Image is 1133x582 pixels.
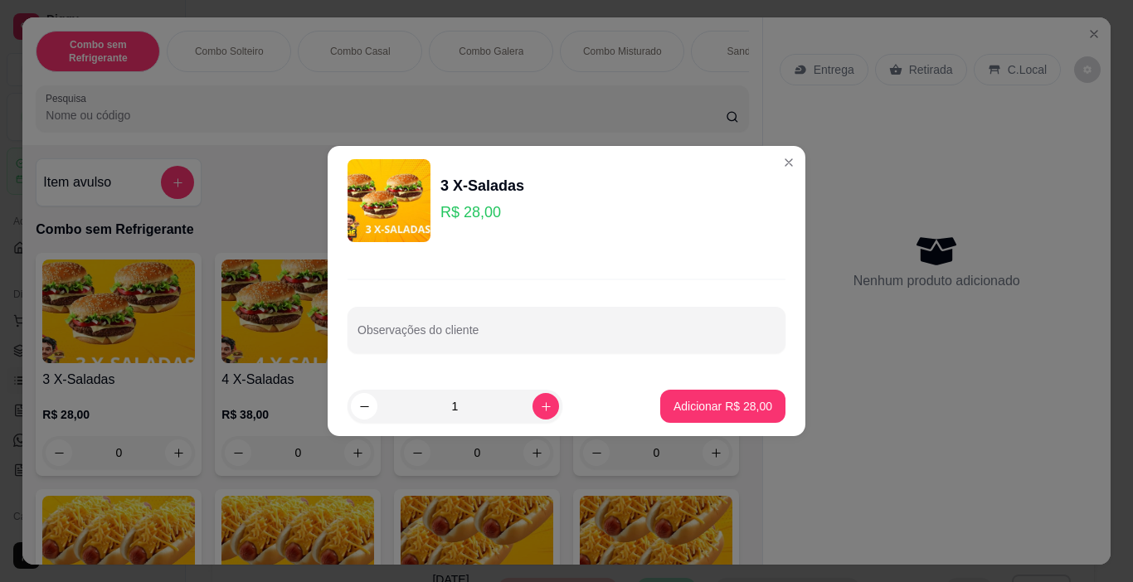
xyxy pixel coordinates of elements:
[348,159,430,242] img: product-image
[440,201,524,224] p: R$ 28,00
[776,149,802,176] button: Close
[673,398,772,415] p: Adicionar R$ 28,00
[440,174,524,197] div: 3 X-Saladas
[351,393,377,420] button: decrease-product-quantity
[532,393,559,420] button: increase-product-quantity
[660,390,785,423] button: Adicionar R$ 28,00
[357,328,776,345] input: Observações do cliente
